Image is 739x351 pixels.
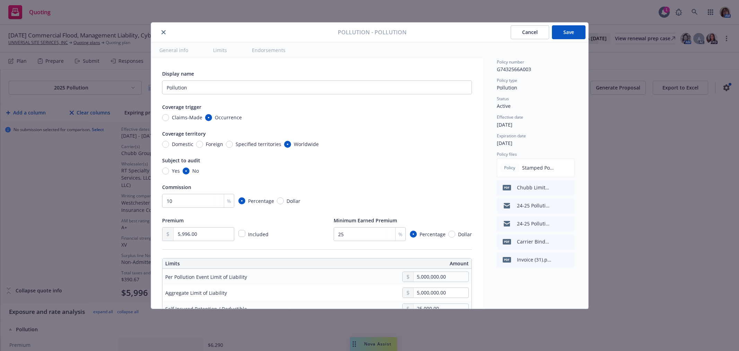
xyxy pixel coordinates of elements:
button: Endorsements [244,42,294,58]
input: Dollar [448,231,455,238]
span: Coverage territory [162,130,206,137]
div: Invoice (31).pdf [517,256,552,263]
div: Chubb Limited Pollution [DATE]-[DATE] Loss Runs - Valued [DATE].PDF [517,184,552,191]
span: Policy number [497,59,524,65]
div: Carrier Binder (1).pdf [517,238,552,245]
button: preview file [565,202,572,210]
input: Yes [162,168,169,174]
span: [DATE] [497,140,512,146]
span: Dollar [287,197,300,205]
button: download file [554,164,560,172]
button: download file [554,220,560,228]
input: Occurrence [205,114,212,121]
button: preview file [565,238,572,246]
span: Worldwide [294,140,319,148]
input: Claims-Made [162,114,169,121]
span: Commission [162,184,191,190]
input: Dollar [277,197,284,204]
span: Policy type [497,77,517,83]
span: Policy files [497,151,517,157]
span: pdf [503,239,511,244]
span: Coverage trigger [162,104,201,110]
input: Percentage [410,231,417,238]
input: 0.00 [414,304,468,314]
div: 24-25 Pollution [PERSON_NAME] & Invoice Rec'd: Universal Site Services, Inc. - Environmental Liab... [517,220,552,227]
span: No [192,167,199,174]
span: Foreign [206,140,223,148]
span: Active [497,103,511,109]
button: preview file [565,164,571,172]
span: Yes [172,167,180,174]
input: Specified territories [226,141,233,148]
span: % [398,231,403,238]
input: Percentage [238,197,245,204]
span: Occurrence [215,114,242,121]
span: Domestic [172,140,193,148]
th: Limits [162,258,286,269]
div: Self Insured Retention / Deductible [165,305,247,313]
input: 0.00 [174,228,234,241]
span: Percentage [248,197,274,205]
input: Domestic [162,141,169,148]
button: preview file [565,220,572,228]
span: Display name [162,70,194,77]
button: download file [554,202,560,210]
span: [DATE] [497,121,512,128]
span: Effective date [497,114,523,120]
input: Foreign [196,141,203,148]
span: PDF [503,185,511,190]
button: Save [552,25,586,39]
span: Dollar [458,231,472,238]
th: Amount [320,258,472,269]
span: Policy [503,165,517,171]
span: Minimum Earned Premium [334,217,397,224]
button: download file [554,238,560,246]
span: Claims-Made [172,114,202,121]
span: Pollution - Pollution [338,28,407,36]
span: Included [248,231,269,238]
span: Status [497,96,509,102]
input: 0.00 [414,272,468,282]
input: 0.00 [414,288,468,298]
span: Percentage [420,231,446,238]
span: Pollution [497,84,517,91]
span: G7432566A003 [497,66,531,72]
div: Per Pollution Event Limit of Liability [165,273,247,281]
span: Stamped Policy.pdf [522,164,554,171]
span: Expiration date [497,133,526,139]
input: No [183,168,190,174]
button: General info [151,42,196,58]
button: download file [554,183,560,192]
button: Limits [205,42,235,58]
button: close [159,28,168,36]
span: Subject to audit [162,157,200,164]
button: preview file [565,256,572,264]
span: Specified territories [236,140,281,148]
button: preview file [565,183,572,192]
button: download file [554,256,560,264]
span: Premium [162,217,184,224]
span: pdf [503,257,511,262]
div: Aggregate Limit of Liability [165,289,227,297]
input: Worldwide [284,141,291,148]
div: 24-25 Pollution RT Policy Rec'd: Universal Site Services, Inc. - File #24701208; Policy #G7432566... [517,202,552,209]
span: % [227,197,231,205]
button: Cancel [511,25,549,39]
